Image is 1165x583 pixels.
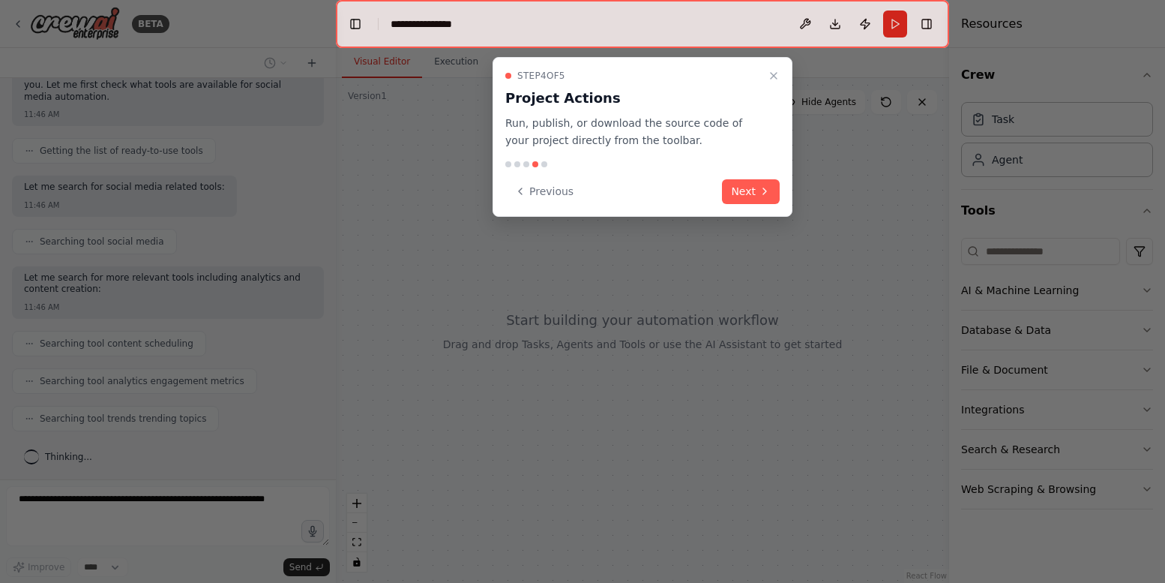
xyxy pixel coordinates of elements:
[345,14,366,35] button: Hide left sidebar
[505,115,762,149] p: Run, publish, or download the source code of your project directly from the toolbar.
[722,179,780,204] button: Next
[517,70,565,82] span: Step 4 of 5
[505,179,582,204] button: Previous
[505,88,762,109] h3: Project Actions
[765,67,783,85] button: Close walkthrough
